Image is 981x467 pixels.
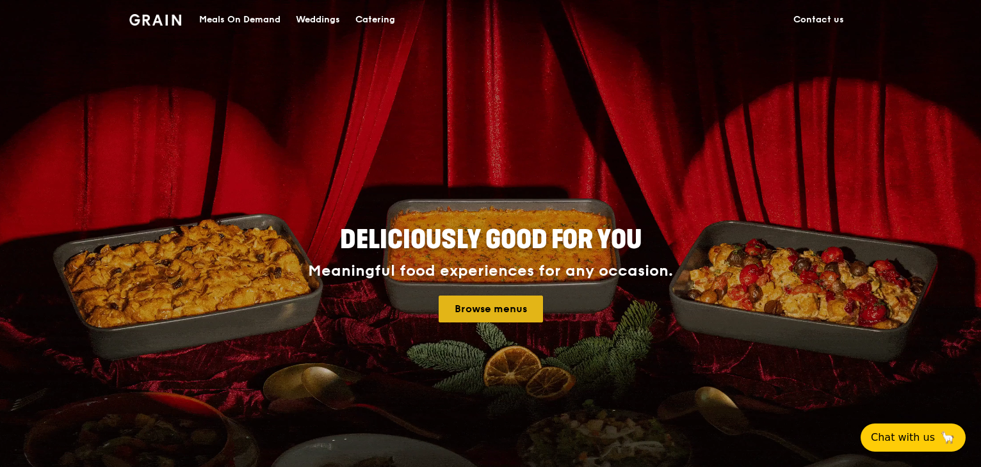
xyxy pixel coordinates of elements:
span: 🦙 [940,430,955,445]
a: Weddings [288,1,348,39]
a: Browse menus [439,296,543,322]
button: Chat with us🦙 [861,423,966,452]
div: Meaningful food experiences for any occasion. [260,262,721,280]
img: Grain [129,14,181,26]
div: Meals On Demand [199,1,280,39]
a: Catering [348,1,403,39]
span: Deliciously good for you [340,225,642,255]
div: Weddings [296,1,340,39]
span: Chat with us [871,430,935,445]
div: Catering [355,1,395,39]
a: Contact us [786,1,852,39]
